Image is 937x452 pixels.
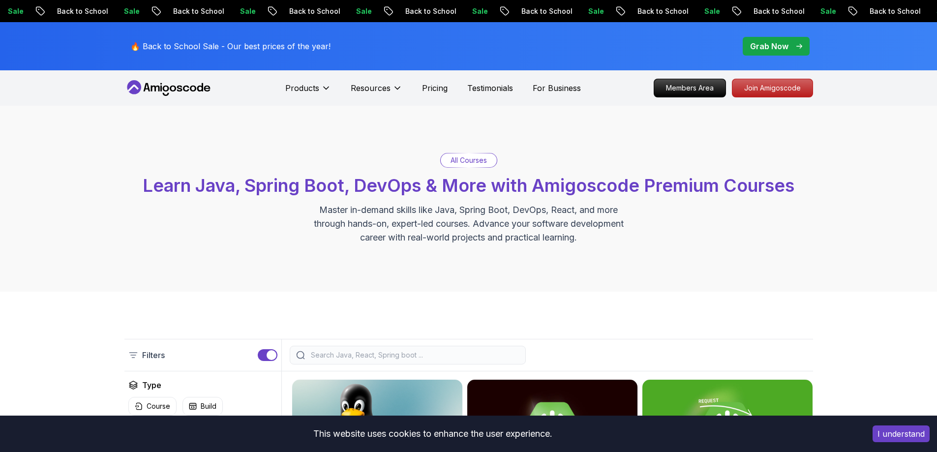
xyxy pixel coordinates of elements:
[351,82,402,102] button: Resources
[142,349,165,361] p: Filters
[873,425,930,442] button: Accept cookies
[750,40,788,52] p: Grab Now
[695,6,727,16] p: Sale
[654,79,726,97] a: Members Area
[513,6,579,16] p: Back to School
[732,79,813,97] a: Join Amigoscode
[347,6,379,16] p: Sale
[745,6,812,16] p: Back to School
[285,82,331,102] button: Products
[467,82,513,94] a: Testimonials
[451,155,487,165] p: All Courses
[732,79,813,97] p: Join Amigoscode
[147,401,170,411] p: Course
[812,6,843,16] p: Sale
[128,397,177,416] button: Course
[351,82,391,94] p: Resources
[861,6,928,16] p: Back to School
[396,6,463,16] p: Back to School
[303,203,634,244] p: Master in-demand skills like Java, Spring Boot, DevOps, React, and more through hands-on, expert-...
[231,6,263,16] p: Sale
[182,397,223,416] button: Build
[422,82,448,94] a: Pricing
[115,6,147,16] p: Sale
[533,82,581,94] a: For Business
[629,6,695,16] p: Back to School
[201,401,216,411] p: Build
[164,6,231,16] p: Back to School
[309,350,519,360] input: Search Java, React, Spring boot ...
[463,6,495,16] p: Sale
[579,6,611,16] p: Sale
[48,6,115,16] p: Back to School
[285,82,319,94] p: Products
[130,40,331,52] p: 🔥 Back to School Sale - Our best prices of the year!
[142,379,161,391] h2: Type
[7,423,858,445] div: This website uses cookies to enhance the user experience.
[143,175,794,196] span: Learn Java, Spring Boot, DevOps & More with Amigoscode Premium Courses
[280,6,347,16] p: Back to School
